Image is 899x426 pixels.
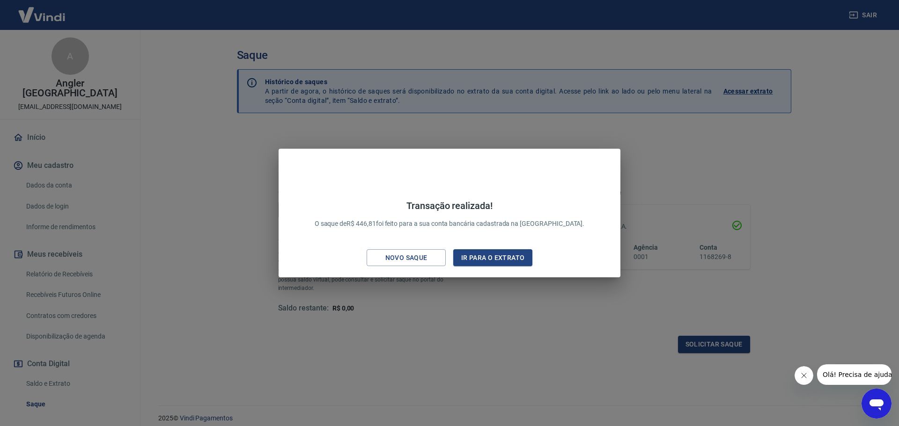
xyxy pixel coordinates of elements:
div: Novo saque [374,252,439,264]
iframe: Mensagem da empresa [817,364,892,385]
button: Ir para o extrato [453,249,532,267]
p: O saque de R$ 446,81 foi feito para a sua conta bancária cadastrada na [GEOGRAPHIC_DATA]. [315,200,585,229]
iframe: Fechar mensagem [795,366,813,385]
iframe: Botão para abrir a janela de mensagens [862,389,892,419]
h4: Transação realizada! [315,200,585,211]
span: Olá! Precisa de ajuda? [6,7,79,14]
button: Novo saque [367,249,446,267]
